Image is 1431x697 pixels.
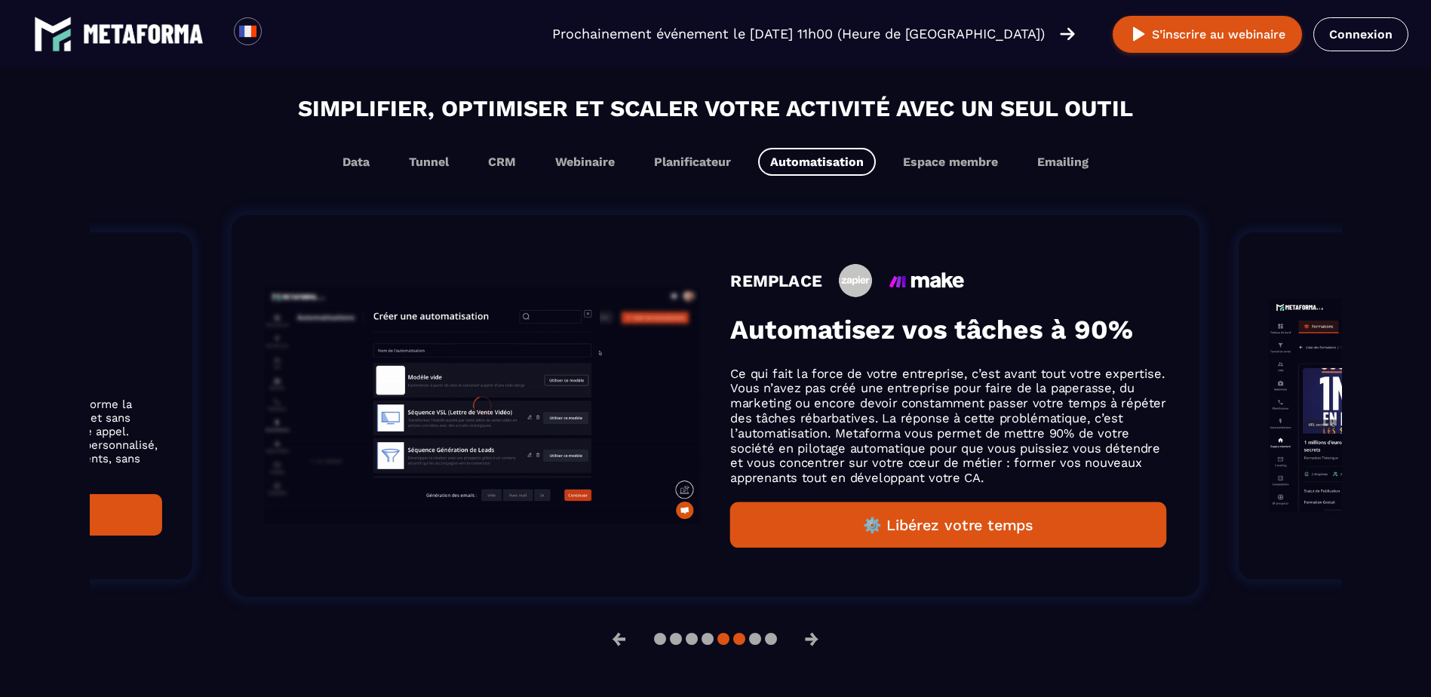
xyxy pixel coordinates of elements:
[238,22,257,41] img: fr
[730,502,1166,548] button: ⚙️ Libérez votre temps
[265,287,701,524] img: gif
[1129,25,1148,44] img: play
[262,17,299,51] div: Search for option
[1025,148,1101,176] button: Emailing
[543,148,627,176] button: Webinaire
[889,272,964,288] img: icon
[1313,17,1408,51] a: Connexion
[397,148,461,176] button: Tunnel
[730,271,822,290] h4: REMPLACE
[600,621,639,657] button: ←
[792,621,831,657] button: →
[476,148,528,176] button: CRM
[275,25,286,43] input: Search for option
[34,15,72,53] img: logo
[1060,26,1075,42] img: arrow-right
[330,148,382,176] button: Data
[730,314,1166,345] h3: Automatisez vos tâches à 90%
[1113,16,1302,53] button: S’inscrire au webinaire
[839,264,873,297] img: icon
[891,148,1010,176] button: Espace membre
[552,23,1045,45] p: Prochainement événement le [DATE] 11h00 (Heure de [GEOGRAPHIC_DATA])
[730,366,1166,485] p: Ce qui fait la force de votre entreprise, c’est avant tout votre expertise. Vous n’avez pas créé ...
[83,24,204,44] img: logo
[758,148,876,176] button: Automatisation
[642,148,743,176] button: Planificateur
[105,91,1327,125] h2: Simplifier, optimiser et scaler votre activité avec un seul outil
[90,191,1342,621] section: Gallery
